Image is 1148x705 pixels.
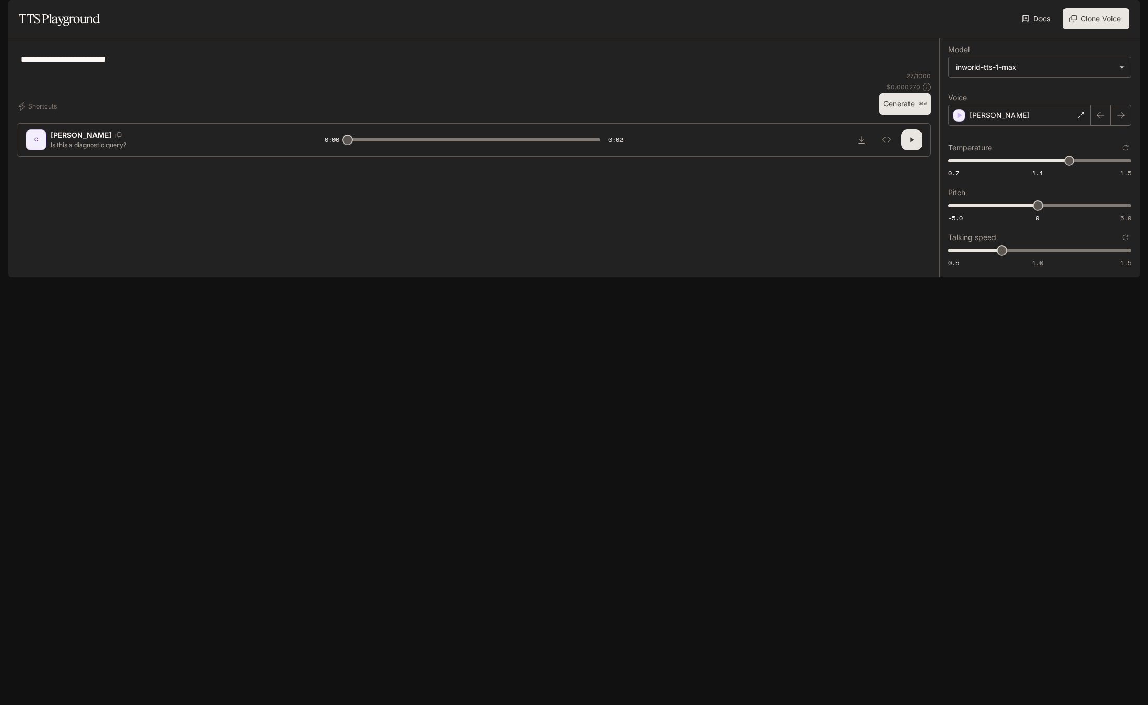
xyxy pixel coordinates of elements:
[1063,8,1129,29] button: Clone Voice
[948,213,963,222] span: -5.0
[51,130,111,140] p: [PERSON_NAME]
[1036,213,1039,222] span: 0
[8,5,27,24] button: open drawer
[970,110,1030,121] p: [PERSON_NAME]
[325,135,339,145] span: 0:00
[949,57,1131,77] div: inworld-tts-1-max
[1120,258,1131,267] span: 1.5
[948,169,959,177] span: 0.7
[948,234,996,241] p: Talking speed
[876,129,897,150] button: Inspect
[111,132,126,138] button: Copy Voice ID
[1032,169,1043,177] span: 1.1
[906,71,931,80] p: 27 / 1000
[17,98,61,115] button: Shortcuts
[879,93,931,115] button: Generate⌘⏎
[948,46,970,53] p: Model
[19,8,100,29] h1: TTS Playground
[948,189,965,196] p: Pitch
[956,62,1114,73] div: inworld-tts-1-max
[1120,169,1131,177] span: 1.5
[887,82,920,91] p: $ 0.000270
[51,140,300,149] p: Is this a diagnostic query?
[851,129,872,150] button: Download audio
[948,144,992,151] p: Temperature
[1120,232,1131,243] button: Reset to default
[1032,258,1043,267] span: 1.0
[1020,8,1055,29] a: Docs
[608,135,623,145] span: 0:02
[948,94,967,101] p: Voice
[28,132,44,148] div: C
[919,101,927,107] p: ⌘⏎
[1120,213,1131,222] span: 5.0
[948,258,959,267] span: 0.5
[1120,142,1131,153] button: Reset to default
